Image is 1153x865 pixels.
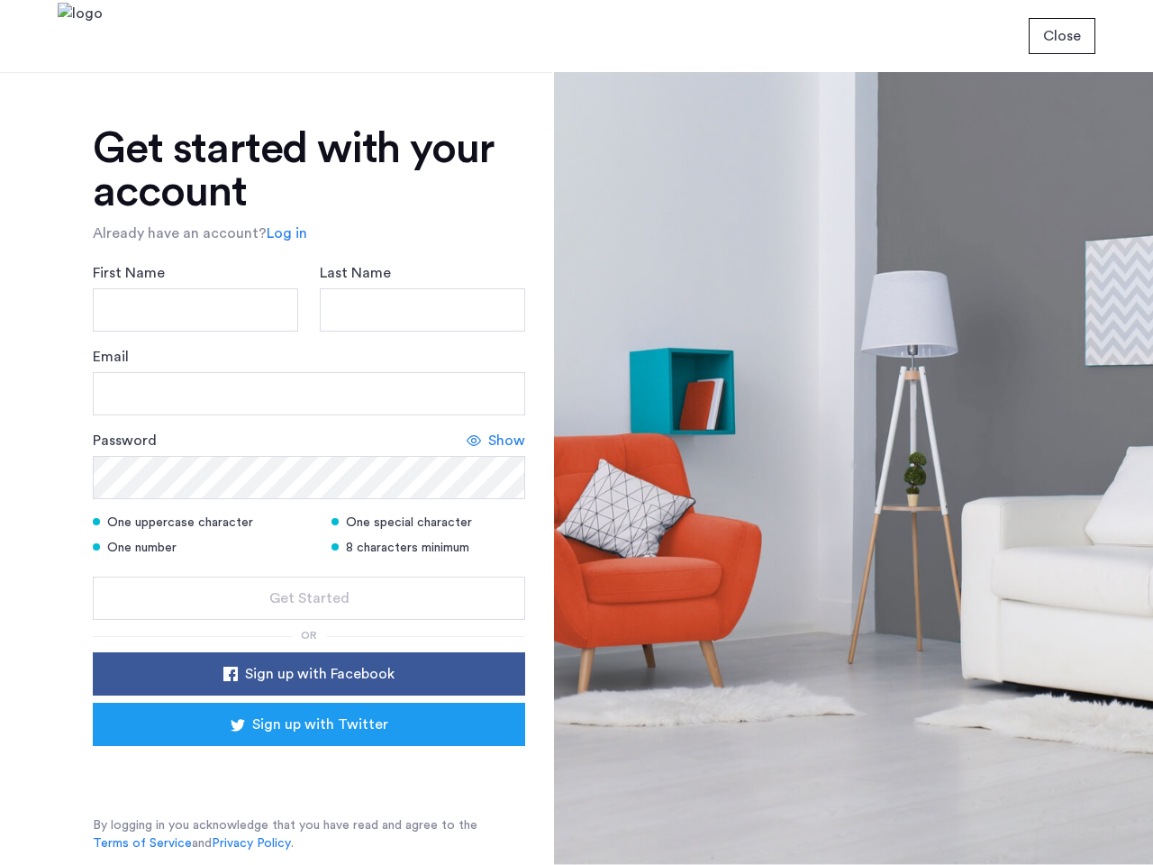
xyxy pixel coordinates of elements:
button: button [93,703,525,746]
div: One number [93,539,309,557]
a: Log in [267,223,307,244]
span: Sign up with Twitter [252,714,388,735]
span: Already have an account? [93,226,267,241]
span: Sign up with Facebook [245,663,395,685]
span: Get Started [269,587,350,609]
button: button [93,577,525,620]
a: Privacy Policy [212,834,291,852]
div: One special character [331,514,525,532]
span: Show [488,430,525,451]
label: Password [93,430,157,451]
p: By logging in you acknowledge that you have read and agree to the and . [93,816,525,852]
img: logo [58,3,103,70]
div: 8 characters minimum [331,539,525,557]
button: button [93,652,525,696]
h1: Get started with your account [93,127,525,214]
label: Last Name [320,262,391,284]
span: or [301,630,317,641]
label: Email [93,346,129,368]
a: Terms of Service [93,834,192,852]
span: Close [1043,25,1081,47]
button: button [1029,18,1095,54]
label: First Name [93,262,165,284]
div: One uppercase character [93,514,309,532]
